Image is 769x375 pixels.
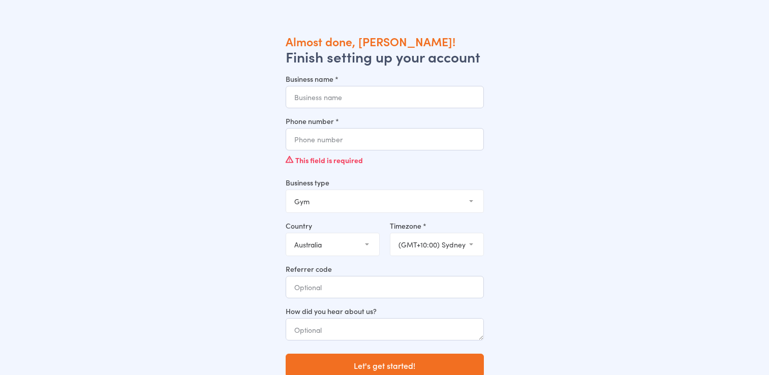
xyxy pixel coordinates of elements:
label: Referrer code [286,264,484,274]
h1: Almost done, [PERSON_NAME]! [286,34,484,49]
label: Phone number * [286,116,484,126]
input: Optional [286,276,484,298]
label: Business name * [286,74,484,84]
input: Phone number [286,128,484,150]
h2: Finish setting up your account [286,49,484,64]
label: Business type [286,177,484,188]
label: How did you hear about us? [286,306,484,316]
label: Country [286,221,380,231]
label: Timezone * [390,221,484,231]
div: This field is required [286,150,484,170]
input: Business name [286,86,484,108]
